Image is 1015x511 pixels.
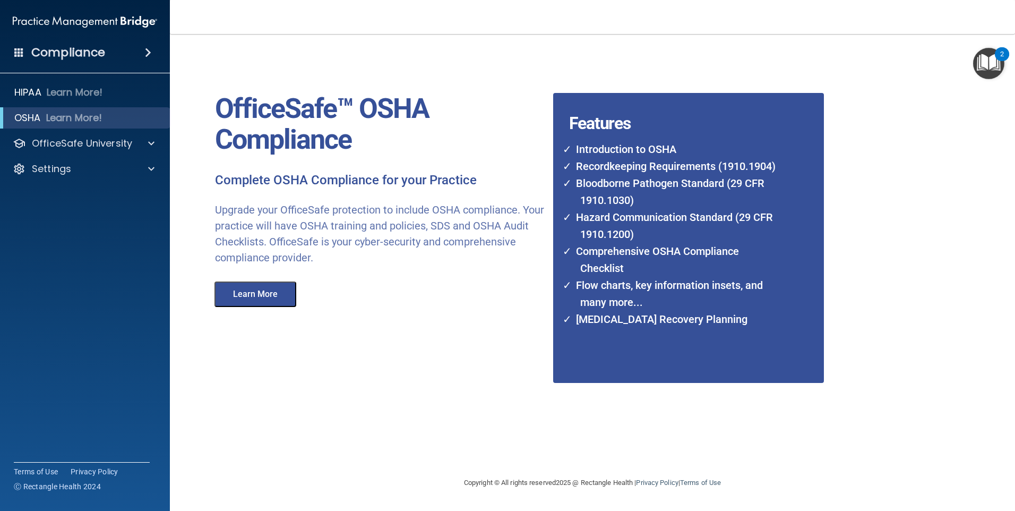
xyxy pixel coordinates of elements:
[680,479,721,487] a: Terms of Use
[14,481,101,492] span: Ⓒ Rectangle Health 2024
[31,45,105,60] h4: Compliance
[570,209,782,243] li: Hazard Communication Standard (29 CFR 1910.1200)
[215,202,545,266] p: Upgrade your OfficeSafe protection to include OSHA compliance. Your practice will have OSHA train...
[14,86,41,99] p: HIPAA
[215,172,545,189] p: Complete OSHA Compliance for your Practice
[570,311,782,328] li: [MEDICAL_DATA] Recovery Planning
[570,277,782,311] li: Flow charts, key information insets, and many more...
[831,436,1002,478] iframe: Drift Widget Chat Controller
[13,163,154,175] a: Settings
[32,163,71,175] p: Settings
[46,112,102,124] p: Learn More!
[1000,54,1004,68] div: 2
[570,158,782,175] li: Recordkeeping Requirements (1910.1904)
[47,86,103,99] p: Learn More!
[13,137,154,150] a: OfficeSafe University
[32,137,132,150] p: OfficeSafe University
[399,466,786,500] div: Copyright © All rights reserved 2025 @ Rectangle Health | |
[207,291,307,299] a: Learn More
[570,175,782,209] li: Bloodborne Pathogen Standard (29 CFR 1910.1030)
[973,48,1004,79] button: Open Resource Center, 2 new notifications
[570,243,782,277] li: Comprehensive OSHA Compliance Checklist
[214,282,296,307] button: Learn More
[71,466,118,477] a: Privacy Policy
[13,11,157,32] img: PMB logo
[553,93,796,114] h4: Features
[636,479,678,487] a: Privacy Policy
[14,466,58,477] a: Terms of Use
[570,141,782,158] li: Introduction to OSHA
[14,112,41,124] p: OSHA
[215,93,545,155] p: OfficeSafe™ OSHA Compliance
